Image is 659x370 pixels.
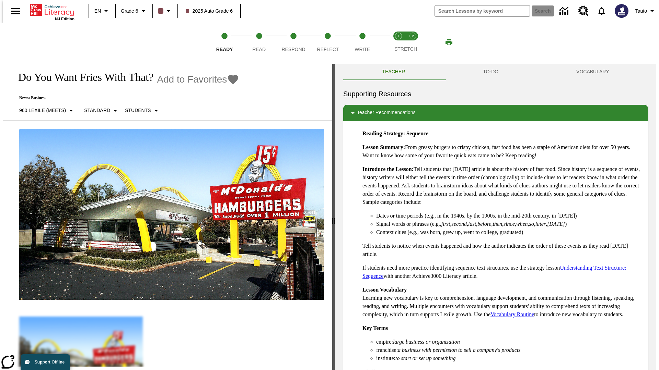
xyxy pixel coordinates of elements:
li: empire: [376,338,643,346]
strong: Key Terms [362,325,388,331]
em: last [468,221,476,227]
span: Ready [216,47,233,52]
em: then [493,221,502,227]
button: Respond step 3 of 5 [274,23,313,61]
button: Scaffolds, Standard [81,104,122,117]
input: search field [435,5,530,16]
span: Support Offline [35,360,65,365]
button: Select Lexile, 960 Lexile (Meets) [16,104,78,117]
a: Data Center [555,2,574,21]
p: 960 Lexile (Meets) [19,107,66,114]
a: Notifications [593,2,611,20]
em: second [452,221,467,227]
button: Language: EN, Select a language [91,5,113,17]
span: Write [355,47,370,52]
p: Learning new vocabulary is key to comprehension, language development, and communication through ... [362,286,643,319]
div: Home [30,2,74,21]
em: to start or set up something [395,355,456,361]
li: Context clues (e.g., was born, grew up, went to college, graduated) [376,228,643,236]
span: EN [94,8,101,15]
button: Stretch Respond step 2 of 2 [403,23,423,61]
span: 2025 Auto Grade 6 [186,8,233,15]
span: Reflect [317,47,339,52]
em: [DATE] [547,221,565,227]
button: Open side menu [5,1,26,21]
p: From greasy burgers to crispy chicken, fast food has been a staple of American diets for over 50 ... [362,143,643,160]
button: Profile/Settings [633,5,659,17]
div: activity [335,64,656,370]
em: so [529,221,534,227]
span: Add to Favorites [157,74,227,85]
img: Avatar [615,4,628,18]
button: Read step 2 of 5 [239,23,279,61]
span: Grade 6 [121,8,138,15]
button: Stretch Read step 1 of 2 [389,23,408,61]
button: Teacher [343,64,444,80]
strong: Introduce the Lesson: [362,166,414,172]
div: Press Enter or Spacebar and then press right and left arrow keys to move the slider [332,64,335,370]
li: franchise: [376,346,643,354]
em: large business or organization [393,339,460,345]
p: Tell students that [DATE] article is about the history of fast food. Since history is a sequence ... [362,165,643,206]
p: Students [125,107,151,114]
button: VOCABULARY [537,64,648,80]
button: Add to Favorites - Do You Want Fries With That? [157,73,239,85]
button: Support Offline [21,354,70,370]
a: Resource Center, Will open in new tab [574,2,593,20]
h6: Supporting Resources [343,88,648,99]
p: Teacher Recommendations [357,109,415,117]
button: TO-DO [444,64,537,80]
span: Tauto [635,8,647,15]
a: Vocabulary Routine [490,311,534,317]
div: Instructional Panel Tabs [343,64,648,80]
img: One of the first McDonald's stores, with the iconic red sign and golden arches. [19,129,324,300]
span: Respond [281,47,305,52]
li: Dates or time periods (e.g., in the 1940s, by the 1900s, in the mid-20th century, in [DATE]) [376,212,643,220]
span: STRETCH [394,46,417,52]
button: Print [438,36,460,48]
em: a business with permission to sell a company's products [398,347,521,353]
button: Grade: Grade 6, Select a grade [118,5,150,17]
li: institute: [376,354,643,362]
a: Understanding Text Structure: Sequence [362,265,626,279]
strong: Sequence [406,131,428,136]
strong: Reading Strategy: [362,131,405,136]
button: Select Student [122,104,163,117]
button: Class color is dark brown. Change class color [155,5,175,17]
strong: Lesson Vocabulary [362,287,407,293]
span: Read [252,47,266,52]
em: later [535,221,546,227]
li: Signal words or phrases (e.g., , , , , , , , , , ) [376,220,643,228]
em: before [477,221,491,227]
text: 2 [412,34,414,38]
h1: Do You Want Fries With That? [11,71,153,84]
button: Reflect step 4 of 5 [308,23,348,61]
p: Standard [84,107,110,114]
p: Tell students to notice when events happened and how the author indicates the order of these even... [362,242,643,258]
p: News: Business [11,95,239,100]
div: reading [3,64,332,367]
em: first [441,221,450,227]
p: If students need more practice identifying sequence text structures, use the strategy lesson with... [362,264,643,280]
button: Ready step 1 of 5 [205,23,244,61]
span: NJ Edition [55,17,74,21]
strong: Lesson Summary: [362,144,405,150]
text: 1 [397,34,399,38]
em: when [516,221,528,227]
div: Teacher Recommendations [343,105,648,121]
button: Write step 5 of 5 [343,23,382,61]
button: Select a new avatar [611,2,633,20]
em: since [504,221,515,227]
